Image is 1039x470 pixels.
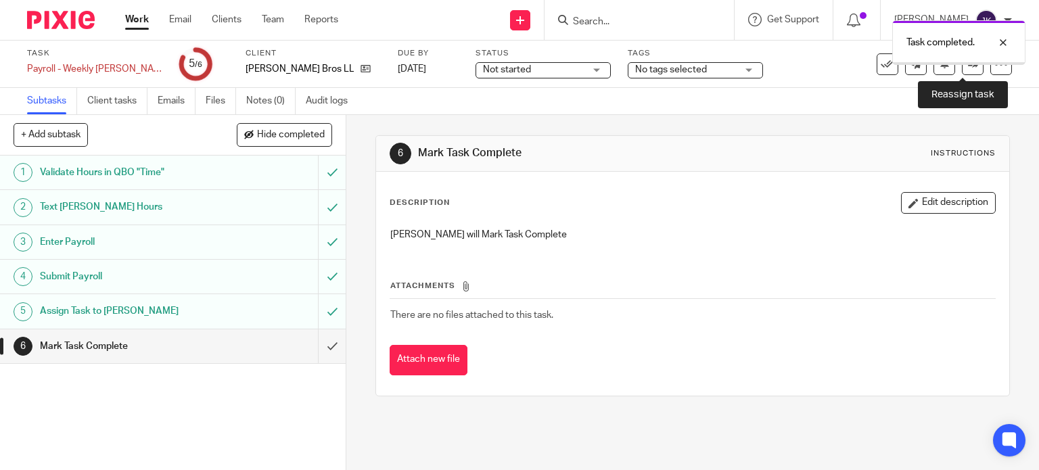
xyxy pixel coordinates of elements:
img: Pixie [27,11,95,29]
p: Task completed. [906,36,975,49]
h1: Text [PERSON_NAME] Hours [40,197,216,217]
div: 6 [14,337,32,356]
button: Hide completed [237,123,332,146]
div: Instructions [931,148,996,159]
img: svg%3E [975,9,997,31]
button: + Add subtask [14,123,88,146]
div: 3 [14,233,32,252]
span: Not started [483,65,531,74]
a: Files [206,88,236,114]
small: /6 [195,61,202,68]
p: [PERSON_NAME] will Mark Task Complete [390,228,996,241]
h1: Assign Task to [PERSON_NAME] [40,301,216,321]
span: There are no files attached to this task. [390,310,553,320]
label: Task [27,48,162,59]
div: 4 [14,267,32,286]
div: 2 [14,198,32,217]
div: 6 [390,143,411,164]
a: Subtasks [27,88,77,114]
button: Attach new file [390,345,467,375]
a: Work [125,13,149,26]
a: Emails [158,88,195,114]
h1: Mark Task Complete [418,146,721,160]
div: Payroll - Weekly Barlow [27,62,162,76]
a: Reports [304,13,338,26]
span: Attachments [390,282,455,289]
h1: Submit Payroll [40,266,216,287]
span: No tags selected [635,65,707,74]
div: 5 [189,56,202,72]
p: [PERSON_NAME] Bros LLC [246,62,354,76]
a: Audit logs [306,88,358,114]
label: Client [246,48,381,59]
a: Email [169,13,191,26]
a: Clients [212,13,241,26]
h1: Validate Hours in QBO "Time" [40,162,216,183]
button: Edit description [901,192,996,214]
span: [DATE] [398,64,426,74]
div: Payroll - Weekly [PERSON_NAME] [27,62,162,76]
p: Description [390,197,450,208]
a: Team [262,13,284,26]
a: Client tasks [87,88,147,114]
div: 5 [14,302,32,321]
label: Status [476,48,611,59]
a: Notes (0) [246,88,296,114]
div: 1 [14,163,32,182]
h1: Enter Payroll [40,232,216,252]
span: Hide completed [257,130,325,141]
h1: Mark Task Complete [40,336,216,356]
label: Due by [398,48,459,59]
